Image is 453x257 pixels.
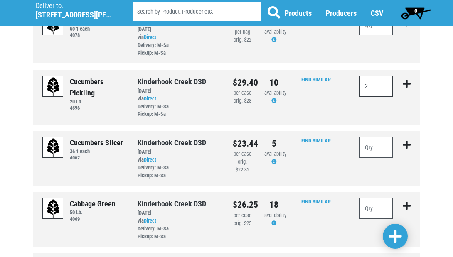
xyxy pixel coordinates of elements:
input: Qty [359,137,393,158]
a: Producers [326,9,357,17]
div: Delivery: M-Sa Pickup: M-Sa [138,225,220,241]
img: placeholder-variety-43d6402dacf2d531de610a020419775a.svg [43,137,64,158]
div: per bag [233,28,252,36]
div: 10 [264,76,283,89]
a: Kinderhook Creek DSD [138,199,206,208]
div: 5 [264,137,283,150]
div: orig. $25 [233,220,252,228]
div: via [138,217,220,241]
input: Search by Product, Producer etc. [133,2,261,21]
div: Cucumbers Slicer [70,137,123,148]
div: Delivery: M-Sa Pickup: M-Sa [138,164,220,180]
a: Find Similar [301,137,331,144]
a: Kinderhook Creek DSD [138,138,206,147]
div: [DATE] [138,87,220,95]
div: orig. $28 [233,97,252,105]
a: Find Similar [301,198,331,205]
div: $26.25 [233,198,252,211]
img: placeholder-variety-43d6402dacf2d531de610a020419775a.svg [43,198,64,219]
p: Deliver to: [36,2,112,10]
h6: 4078 [70,32,107,38]
span: availability [264,151,286,157]
a: Kinderhook Creek DSD [138,77,206,86]
div: via [138,34,220,57]
a: Products [285,9,312,17]
input: Qty [359,76,393,97]
div: per case [233,212,252,220]
div: $29.40 [233,76,252,89]
div: Cabbage Green [70,198,116,209]
span: availability [264,29,286,35]
h6: 20 Lb. [70,98,125,105]
h6: 50 Lb. [70,209,116,215]
a: Direct [144,34,156,40]
div: $23.44 [233,137,252,150]
a: Find Similar [301,76,331,83]
a: Direct [144,218,156,224]
div: per case [233,89,252,97]
h6: 36 1 each [70,148,123,154]
img: placeholder-variety-43d6402dacf2d531de610a020419775a.svg [43,76,64,97]
div: Cucumbers Pickling [70,76,125,98]
div: orig. $22.32 [233,158,252,174]
div: via [138,95,220,119]
h6: 4596 [70,105,125,111]
h6: 4069 [70,216,116,222]
input: Qty [359,198,393,219]
div: [DATE] [138,26,220,34]
a: 0 [397,5,434,21]
span: availability [264,90,286,96]
div: Delivery: M-Sa Pickup: M-Sa [138,42,220,57]
div: 18 [264,198,283,211]
div: per case [233,150,252,158]
h5: [STREET_ADDRESS][PERSON_NAME] [36,10,112,20]
a: Direct [144,95,156,102]
a: CSV [371,9,383,17]
h6: 50 1 each [70,26,107,32]
div: Delivery: M-Sa Pickup: M-Sa [138,103,220,119]
span: 0 [414,7,417,14]
h6: 4062 [70,154,123,161]
span: availability [264,212,286,218]
div: orig. $22 [233,36,252,44]
div: [DATE] [138,148,220,156]
div: via [138,156,220,180]
div: [DATE] [138,209,220,217]
a: Direct [144,157,156,163]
